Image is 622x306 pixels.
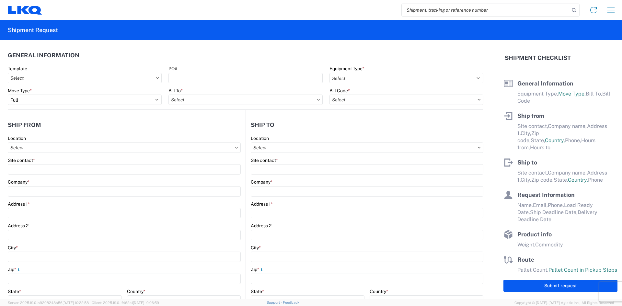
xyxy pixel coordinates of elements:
[251,157,278,163] label: Site contact
[517,267,617,280] span: Pallet Count in Pickup Stops equals Pallet Count in delivery stops
[251,266,264,272] label: Zip
[168,88,183,94] label: Bill To
[517,242,535,248] span: Weight,
[283,300,299,304] a: Feedback
[533,202,548,208] span: Email,
[548,170,587,176] span: Company name,
[565,137,581,143] span: Phone,
[92,301,159,305] span: Client: 2025.19.0-1f462a1
[251,289,264,294] label: State
[517,80,573,87] span: General Information
[517,256,534,263] span: Route
[133,301,159,305] span: [DATE] 10:06:59
[8,289,21,294] label: State
[267,300,283,304] a: Support
[503,280,617,292] button: Submit request
[8,223,29,229] label: Address 2
[517,191,575,198] span: Request Information
[8,245,18,251] label: City
[514,300,614,306] span: Copyright © [DATE]-[DATE] Agistix Inc., All Rights Reserved
[329,95,483,105] input: Select
[329,88,350,94] label: Bill Code
[8,142,241,153] input: Select
[402,4,570,16] input: Shipment, tracking or reference number
[8,52,79,59] h2: General Information
[517,91,558,97] span: Equipment Type,
[251,135,269,141] label: Location
[545,137,565,143] span: Country,
[251,142,483,153] input: Select
[548,202,564,208] span: Phone,
[558,91,586,97] span: Move Type,
[251,245,261,251] label: City
[8,73,162,83] input: Select
[8,66,27,72] label: Template
[586,91,602,97] span: Bill To,
[530,209,578,215] span: Ship Deadline Date,
[63,301,89,305] span: [DATE] 10:22:58
[127,289,145,294] label: Country
[8,122,41,128] h2: Ship from
[251,201,273,207] label: Address 1
[531,137,545,143] span: State,
[8,135,26,141] label: Location
[251,223,271,229] label: Address 2
[517,159,537,166] span: Ship to
[588,177,603,183] span: Phone
[8,157,35,163] label: Site contact
[521,130,531,136] span: City,
[8,88,32,94] label: Move Type
[370,289,388,294] label: Country
[517,112,544,119] span: Ship from
[505,54,571,62] h2: Shipment Checklist
[8,266,21,272] label: Zip
[517,267,548,273] span: Pallet Count,
[568,177,588,183] span: Country,
[554,177,568,183] span: State,
[251,179,272,185] label: Company
[8,301,89,305] span: Server: 2025.19.0-b9208248b56
[517,202,533,208] span: Name,
[535,242,563,248] span: Commodity
[548,123,587,129] span: Company name,
[251,122,274,128] h2: Ship to
[531,177,554,183] span: Zip code,
[517,123,548,129] span: Site contact,
[517,170,548,176] span: Site contact,
[521,177,531,183] span: City,
[8,26,58,34] h2: Shipment Request
[329,66,364,72] label: Equipment Type
[8,201,30,207] label: Address 1
[8,179,29,185] label: Company
[530,144,550,151] span: Hours to
[168,95,322,105] input: Select
[517,231,552,238] span: Product info
[168,66,177,72] label: PO#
